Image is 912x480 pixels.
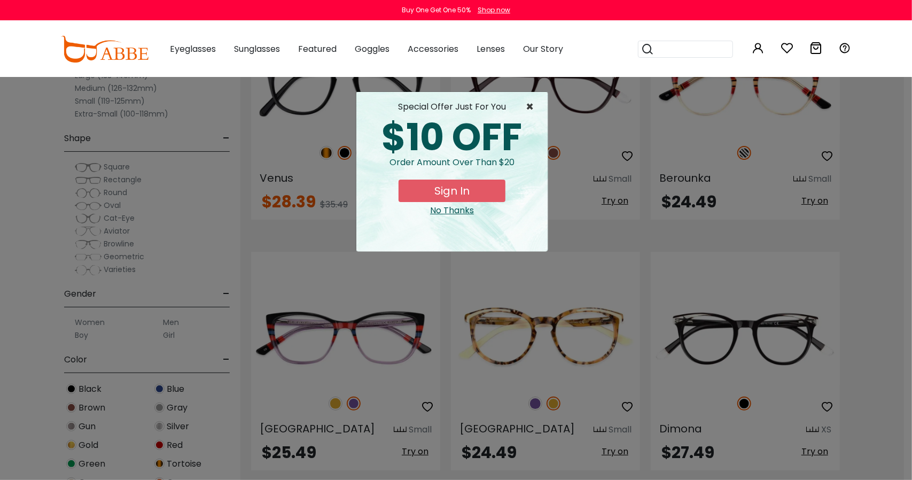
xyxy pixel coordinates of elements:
[526,100,539,113] span: ×
[355,43,389,55] span: Goggles
[365,204,539,217] div: Close
[478,5,510,15] div: Shop now
[408,43,458,55] span: Accessories
[170,43,216,55] span: Eyeglasses
[523,43,563,55] span: Our Story
[477,43,505,55] span: Lenses
[365,100,539,113] div: special offer just for you
[365,119,539,156] div: $10 OFF
[365,156,539,180] div: Order amount over than $20
[399,180,505,202] button: Sign In
[298,43,337,55] span: Featured
[402,5,471,15] div: Buy One Get One 50%
[234,43,280,55] span: Sunglasses
[61,36,149,63] img: abbeglasses.com
[526,100,539,113] button: Close
[472,5,510,14] a: Shop now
